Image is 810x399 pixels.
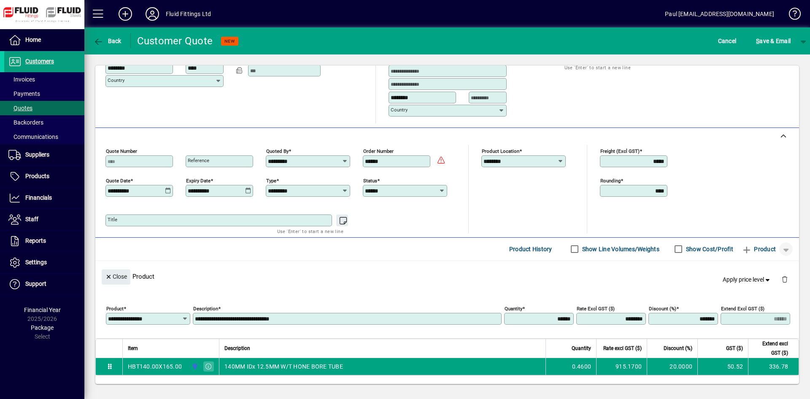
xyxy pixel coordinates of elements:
[25,194,52,201] span: Financials
[186,177,211,183] mat-label: Expiry date
[756,38,759,44] span: S
[391,107,408,113] mat-label: Country
[266,177,276,183] mat-label: Type
[102,269,130,285] button: Close
[752,33,795,49] button: Save & Email
[224,344,250,353] span: Description
[25,280,46,287] span: Support
[775,269,795,290] button: Delete
[718,34,737,48] span: Cancel
[4,30,84,51] a: Home
[224,38,235,44] span: NEW
[726,344,743,353] span: GST ($)
[31,324,54,331] span: Package
[753,339,788,358] span: Extend excl GST ($)
[128,362,182,371] div: HBT140.00X165.00
[572,362,591,371] span: 0.4600
[748,358,799,375] td: 336.78
[721,305,764,311] mat-label: Extend excl GST ($)
[193,305,218,311] mat-label: Description
[737,242,780,257] button: Product
[91,33,124,49] button: Back
[723,275,772,284] span: Apply price level
[756,34,791,48] span: ave & Email
[363,148,394,154] mat-label: Order number
[25,259,47,266] span: Settings
[509,242,552,256] span: Product History
[25,58,54,65] span: Customers
[600,177,621,183] mat-label: Rounding
[664,344,692,353] span: Discount (%)
[4,187,84,209] a: Financials
[25,237,46,244] span: Reports
[84,33,131,49] app-page-header-button: Back
[8,76,35,83] span: Invoices
[24,307,61,313] span: Financial Year
[602,362,642,371] div: 915.1700
[100,272,132,280] app-page-header-button: Close
[697,358,748,375] td: 50.52
[716,33,739,49] button: Cancel
[4,209,84,230] a: Staff
[189,362,199,371] span: AUCKLAND
[106,305,124,311] mat-label: Product
[188,157,209,163] mat-label: Reference
[8,105,32,111] span: Quotes
[649,305,676,311] mat-label: Discount (%)
[25,216,38,223] span: Staff
[8,133,58,140] span: Communications
[108,217,117,223] mat-label: Title
[106,148,137,154] mat-label: Quote number
[4,115,84,130] a: Backorders
[112,6,139,22] button: Add
[106,177,130,183] mat-label: Quote date
[4,72,84,87] a: Invoices
[506,242,556,257] button: Product History
[775,275,795,283] app-page-header-button: Delete
[105,270,127,284] span: Close
[25,151,49,158] span: Suppliers
[93,38,121,44] span: Back
[4,101,84,115] a: Quotes
[266,148,289,154] mat-label: Quoted by
[600,148,640,154] mat-label: Freight (excl GST)
[4,144,84,166] a: Suppliers
[719,272,775,287] button: Apply price level
[137,34,213,48] div: Customer Quote
[684,245,733,253] label: Show Cost/Profit
[224,362,343,371] span: 140MM IDx 12.5MM W/T HONE BORE TUBE
[783,2,799,29] a: Knowledge Base
[482,148,519,154] mat-label: Product location
[4,130,84,144] a: Communications
[580,245,659,253] label: Show Line Volumes/Weights
[603,344,642,353] span: Rate excl GST ($)
[647,358,697,375] td: 20.0000
[4,274,84,295] a: Support
[572,344,591,353] span: Quantity
[665,7,774,21] div: Paul [EMAIL_ADDRESS][DOMAIN_NAME]
[128,344,138,353] span: Item
[8,119,43,126] span: Backorders
[505,305,522,311] mat-label: Quantity
[25,173,49,179] span: Products
[277,226,343,236] mat-hint: Use 'Enter' to start a new line
[564,62,631,72] mat-hint: Use 'Enter' to start a new line
[139,6,166,22] button: Profile
[108,77,124,83] mat-label: Country
[4,252,84,273] a: Settings
[8,90,40,97] span: Payments
[742,242,776,256] span: Product
[95,261,799,292] div: Product
[4,231,84,252] a: Reports
[577,305,615,311] mat-label: Rate excl GST ($)
[25,36,41,43] span: Home
[4,87,84,101] a: Payments
[166,7,211,21] div: Fluid Fittings Ltd
[4,166,84,187] a: Products
[363,177,377,183] mat-label: Status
